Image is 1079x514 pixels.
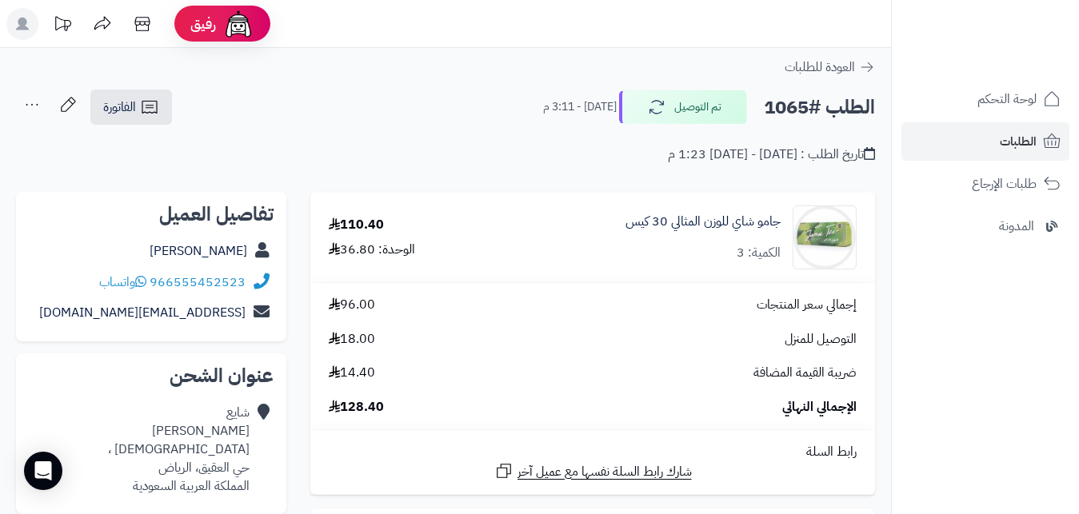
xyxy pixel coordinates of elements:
[977,88,1037,110] span: لوحة التحكم
[29,366,274,385] h2: عنوان الشحن
[785,58,875,77] a: العودة للطلبات
[329,296,375,314] span: 96.00
[99,273,146,292] a: واتساب
[150,273,246,292] a: 966555452523
[329,330,375,349] span: 18.00
[901,207,1069,245] a: المدونة
[782,398,857,416] span: الإجمالي النهائي
[518,463,692,481] span: شارك رابط السلة نفسها مع عميل آخر
[999,215,1034,237] span: المدونة
[901,165,1069,203] a: طلبات الإرجاع
[39,303,246,322] a: [EMAIL_ADDRESS][DOMAIN_NAME]
[150,241,247,261] a: [PERSON_NAME]
[764,91,875,124] h2: الطلب #1065
[972,173,1037,195] span: طلبات الإرجاع
[625,213,781,231] a: جامو شاي للوزن المثالي 30 كيس
[793,205,856,269] img: 189364c41766c2b6c79b3169ca62c491fc5ab-90x90.jpg
[737,244,781,262] div: الكمية: 3
[753,364,857,382] span: ضريبة القيمة المضافة
[329,216,384,234] div: 110.40
[42,8,82,44] a: تحديثات المنصة
[668,145,875,164] div: تاريخ الطلب : [DATE] - [DATE] 1:23 م
[24,452,62,490] div: Open Intercom Messenger
[190,14,216,34] span: رفيق
[901,122,1069,161] a: الطلبات
[29,205,274,224] h2: تفاصيل العميل
[329,398,384,416] span: 128.40
[785,330,857,349] span: التوصيل للمنزل
[108,404,250,495] div: شايع [PERSON_NAME] [DEMOGRAPHIC_DATA] ، حي العقيق، الرياض المملكة العربية السعودية
[543,99,617,115] small: [DATE] - 3:11 م
[329,241,415,259] div: الوحدة: 36.80
[1000,130,1037,153] span: الطلبات
[785,58,855,77] span: العودة للطلبات
[901,80,1069,118] a: لوحة التحكم
[494,461,692,481] a: شارك رابط السلة نفسها مع عميل آخر
[329,364,375,382] span: 14.40
[90,90,172,125] a: الفاتورة
[222,8,254,40] img: ai-face.png
[757,296,857,314] span: إجمالي سعر المنتجات
[103,98,136,117] span: الفاتورة
[317,443,869,461] div: رابط السلة
[619,90,747,124] button: تم التوصيل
